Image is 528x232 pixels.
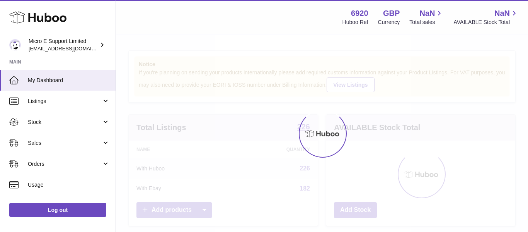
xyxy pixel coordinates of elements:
span: Stock [28,119,102,126]
div: Micro E Support Limited [29,38,98,52]
span: My Dashboard [28,77,110,84]
div: Huboo Ref [342,19,368,26]
span: NaN [494,8,510,19]
span: Sales [28,139,102,147]
span: NaN [419,8,435,19]
a: Log out [9,203,106,217]
strong: GBP [383,8,400,19]
img: contact@micropcsupport.com [9,39,21,51]
strong: 6920 [351,8,368,19]
div: Currency [378,19,400,26]
span: Total sales [409,19,444,26]
span: Listings [28,98,102,105]
span: Orders [28,160,102,168]
span: AVAILABLE Stock Total [453,19,519,26]
a: NaN Total sales [409,8,444,26]
span: [EMAIL_ADDRESS][DOMAIN_NAME] [29,45,114,52]
a: NaN AVAILABLE Stock Total [453,8,519,26]
span: Usage [28,181,110,189]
